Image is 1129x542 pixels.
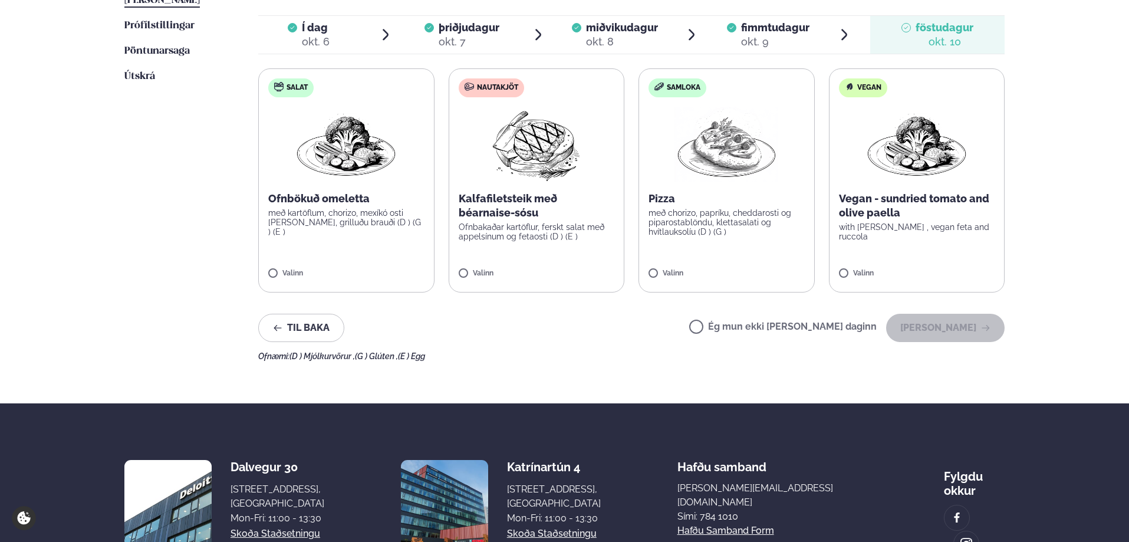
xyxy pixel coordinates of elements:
a: Prófílstillingar [124,19,195,33]
button: Til baka [258,314,344,342]
span: Vegan [857,83,881,93]
a: Skoða staðsetningu [231,527,320,541]
span: (E ) Egg [398,352,425,361]
div: okt. 10 [916,35,973,49]
img: Vegan.png [294,107,398,182]
div: Ofnæmi: [258,352,1005,361]
div: [STREET_ADDRESS], [GEOGRAPHIC_DATA] [507,482,601,511]
span: Pöntunarsaga [124,46,190,56]
p: með kartöflum, chorizo, mexíkó osti [PERSON_NAME], grilluðu brauði (D ) (G ) (E ) [268,208,424,236]
span: Hafðu samband [677,451,766,474]
a: image alt [944,505,969,530]
img: salad.svg [274,82,284,91]
span: Salat [287,83,308,93]
img: Beef-Meat.png [484,107,588,182]
div: Mon-Fri: 11:00 - 13:30 [507,511,601,525]
img: sandwich-new-16px.svg [654,83,664,91]
div: okt. 9 [741,35,809,49]
p: Kalfafiletsteik með béarnaise-sósu [459,192,615,220]
a: Hafðu samband form [677,524,774,538]
span: miðvikudagur [586,21,658,34]
div: okt. 6 [302,35,330,49]
a: Útskrá [124,70,155,84]
span: Útskrá [124,71,155,81]
p: Sími: 784 1010 [677,510,867,524]
a: Pöntunarsaga [124,44,190,58]
span: (D ) Mjólkurvörur , [289,352,355,361]
div: [STREET_ADDRESS], [GEOGRAPHIC_DATA] [231,482,324,511]
img: image alt [950,511,963,525]
img: beef.svg [465,82,474,91]
div: Mon-Fri: 11:00 - 13:30 [231,511,324,525]
a: Skoða staðsetningu [507,527,597,541]
span: Í dag [302,21,330,35]
div: Fylgdu okkur [944,460,1005,498]
p: Ofnbakaðar kartöflur, ferskt salat með appelsínum og fetaosti (D ) (E ) [459,222,615,241]
span: þriðjudagur [439,21,499,34]
img: Vegan.png [865,107,969,182]
div: okt. 8 [586,35,658,49]
a: Cookie settings [12,506,36,530]
span: föstudagur [916,21,973,34]
span: fimmtudagur [741,21,809,34]
img: Pizza-Bread.png [674,107,778,182]
button: [PERSON_NAME] [886,314,1005,342]
span: (G ) Glúten , [355,352,398,361]
img: Vegan.svg [845,82,854,91]
div: Katrínartún 4 [507,460,601,474]
p: with [PERSON_NAME] , vegan feta and ruccola [839,222,995,241]
p: Ofnbökuð omeletta [268,192,424,206]
span: Prófílstillingar [124,21,195,31]
a: [PERSON_NAME][EMAIL_ADDRESS][DOMAIN_NAME] [677,481,867,510]
div: Dalvegur 30 [231,460,324,474]
div: okt. 7 [439,35,499,49]
span: Nautakjöt [477,83,518,93]
p: Vegan - sundried tomato and olive paella [839,192,995,220]
p: með chorizo, papríku, cheddarosti og piparostablöndu, klettasalati og hvítlauksolíu (D ) (G ) [649,208,805,236]
span: Samloka [667,83,700,93]
p: Pizza [649,192,805,206]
